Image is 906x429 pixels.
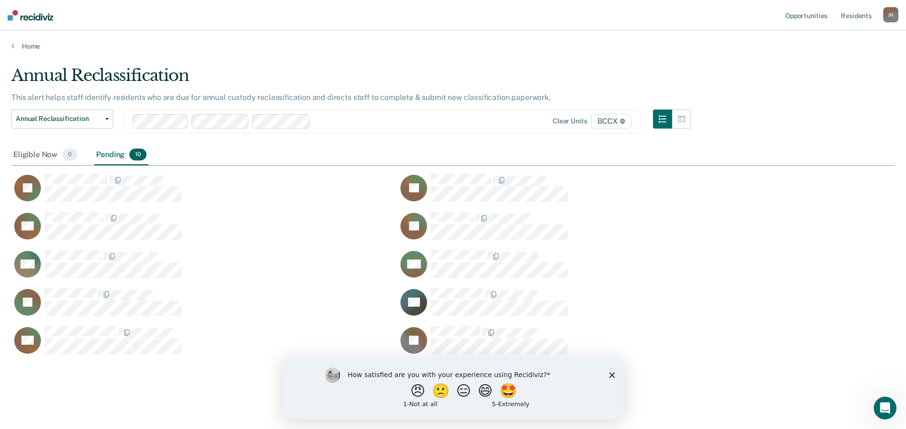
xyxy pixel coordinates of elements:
button: Annual Reclassification [11,110,113,129]
div: Annual Reclassification [11,66,691,93]
div: CaseloadOpportunityCell-00654707 [11,211,398,249]
img: Recidiviz [8,10,53,20]
iframe: Survey by Kim from Recidiviz [283,358,623,419]
div: CaseloadOpportunityCell-00569007 [11,288,398,326]
div: CaseloadOpportunityCell-00547386 [11,249,398,288]
button: JH [883,7,898,22]
div: Clear units [553,117,587,125]
div: CaseloadOpportunityCell-00519387 [398,173,784,211]
span: 0 [62,149,77,161]
div: CaseloadOpportunityCell-00607365 [398,211,784,249]
div: CaseloadOpportunityCell-00542829 [11,173,398,211]
span: BCCX [591,114,632,129]
div: CaseloadOpportunityCell-00667301 [398,288,784,326]
a: Home [11,42,895,50]
div: CaseloadOpportunityCell-00636623 [398,326,784,364]
span: 10 [129,149,146,161]
div: CaseloadOpportunityCell-00421901 [398,249,784,288]
p: This alert helps staff identify residents who are due for annual custody reclassification and dir... [11,93,551,102]
div: Pending10 [94,145,148,166]
iframe: Intercom live chat [874,397,896,419]
div: CaseloadOpportunityCell-00502008 [11,326,398,364]
div: Eligible Now0 [11,145,79,166]
div: J H [883,7,898,22]
span: Annual Reclassification [16,115,101,123]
